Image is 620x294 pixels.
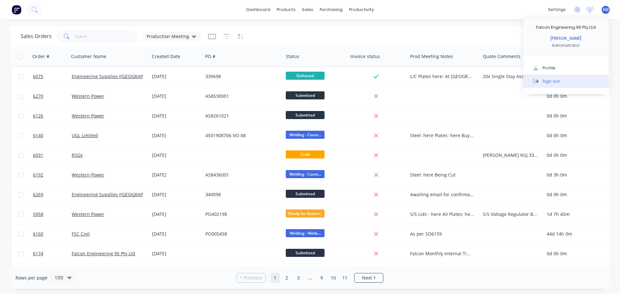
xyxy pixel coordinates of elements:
[410,172,474,178] div: Steel: here Being Cut
[547,231,602,237] div: 44d 14h 0m
[205,191,277,198] div: 340098
[152,211,200,218] div: [DATE]
[547,250,602,257] div: 0d 0h 0m
[551,35,581,41] div: [PERSON_NAME]
[152,191,200,198] div: [DATE]
[33,152,43,158] span: 6031
[410,132,474,139] div: Steel: here Plates: here Buy in: here Lindapters: here Welding last items [DATE], NDT booked for ...
[328,273,338,283] a: Page 10
[33,211,43,218] span: 5958
[547,191,602,198] div: 0d 0h 0m
[286,229,325,237] span: Welding - Wella...
[152,172,200,178] div: [DATE]
[547,93,602,99] div: 0d 0h 0m
[15,275,47,281] span: Rows per page
[305,273,315,283] a: Jump forward
[12,5,21,15] img: Factory
[205,113,277,119] div: A58261021
[33,106,72,126] a: 6126
[71,53,106,60] div: Customer Name
[152,231,200,237] div: [DATE]
[483,73,539,80] div: 20x Single Stay Assemblies Chased 30/06
[152,113,200,119] div: [DATE]
[33,244,72,263] a: 6174
[286,150,325,158] span: Draft
[410,53,453,60] div: Prod Meeting Notes
[33,146,72,165] a: 6031
[362,275,372,281] span: Next
[547,172,602,178] div: 0d 3h 0m
[547,132,602,139] div: 0d 0h 0m
[152,132,200,139] div: [DATE]
[205,211,277,218] div: PO402198
[72,93,104,99] a: Western Power
[21,33,52,39] h1: Sales Orders
[72,211,104,217] a: Western Power
[152,152,200,158] div: [DATE]
[33,185,72,204] a: 6269
[316,5,346,15] div: purchasing
[152,73,200,80] div: [DATE]
[286,209,325,218] span: Ready for Assem...
[523,75,609,87] button: Sign out
[286,249,325,257] span: Submitted
[410,73,474,80] div: L/C Plates here: At [GEOGRAPHIC_DATA] On track for 14/08
[294,273,303,283] a: Page 3
[205,132,277,139] div: 4501908706-VO-08
[286,131,325,139] span: Welding - Cocos...
[72,231,90,237] a: FSC Civil
[244,275,262,281] span: Previous
[282,273,292,283] a: Page 2
[152,250,200,257] div: [DATE]
[33,165,72,185] a: 6192
[547,211,602,218] div: 1d 7h 45m
[286,72,325,80] span: Delivered
[72,132,98,138] a: UGL Limited
[299,5,316,15] div: sales
[547,113,602,119] div: 0d 0h 0m
[286,53,299,60] div: Status
[237,275,265,281] a: Previous page
[33,93,43,99] span: 6270
[542,65,555,71] div: Profile
[152,53,180,60] div: Created Date
[545,5,569,15] div: settings
[483,211,539,218] div: S/S Voltage Regulator Box Lids for [PERSON_NAME]
[147,33,189,40] span: Production Meeting
[33,67,72,86] a: 6075
[205,172,277,178] div: A58436001
[72,73,182,79] a: Engineering Supplies ([GEOGRAPHIC_DATA]) Pty Ltd
[270,273,280,283] a: Page 1 is your current page
[286,170,325,178] span: Welding - Cocos...
[483,53,521,60] div: Quote Comments
[410,231,474,237] div: As per SO6159
[603,7,609,13] span: AM
[205,53,215,60] div: PO #
[317,273,326,283] a: Page 9
[410,250,474,257] div: Falcon Monthly Internal Times N/A Duplicate at EOM
[483,152,539,158] div: [PERSON_NAME] NSJ 33kV project Project has kicked off and procurement packages being finalised th...
[286,190,325,198] span: Submitted
[72,172,104,178] a: Western Power
[205,93,277,99] div: A58530001
[33,205,72,224] a: 5958
[243,5,274,15] a: dashboard
[33,86,72,106] a: 6270
[410,211,474,218] div: S/S Lids - here Ali Plates: here Polycarb here Polycarb Tube: here Fasteners: here Piano Hinge: h...
[350,53,380,60] div: Invoice status
[542,78,560,84] div: Sign out
[33,172,43,178] span: 6192
[75,30,138,43] input: Search...
[33,224,72,244] a: 6160
[523,62,609,75] button: Profile
[205,73,277,80] div: 339698
[536,25,596,30] div: Falcon Engineering 95 Pty Ltd
[340,273,350,283] a: Page 11
[410,191,474,198] div: Awaiting email for confirmation of drawing, then handover will be completed.
[72,250,135,257] a: Falcon Engineering 95 Pty Ltd
[33,113,43,119] span: 6126
[274,5,299,15] div: products
[547,152,602,158] div: 0d 0h 0m
[33,191,43,198] span: 6269
[355,275,383,281] a: Next page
